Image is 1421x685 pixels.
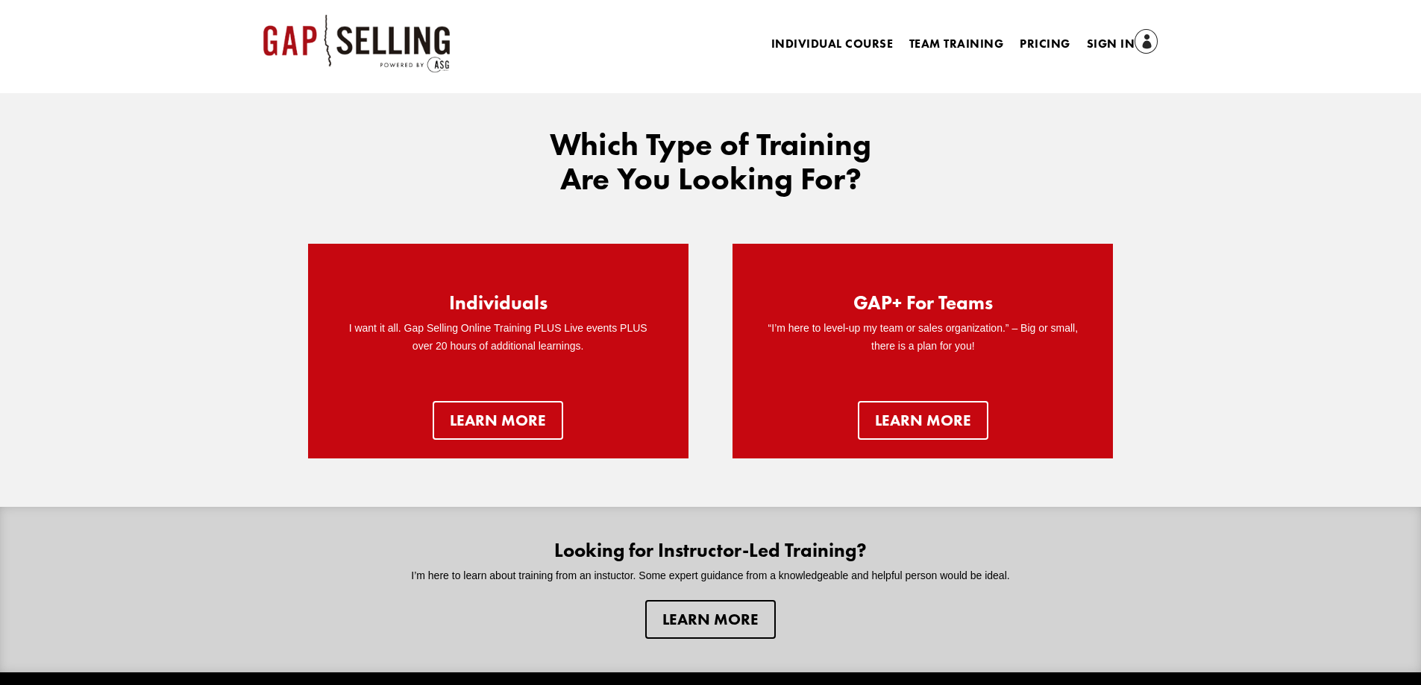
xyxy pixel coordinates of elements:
[524,127,897,203] h2: Which Type of Training Are You Looking For?
[449,293,548,320] h2: Individuals
[383,540,1038,567] h2: Looking for Instructor-Led Training?
[1020,39,1070,55] a: Pricing
[853,293,993,320] h2: GAP+ For Teams
[338,320,659,356] p: I want it all. Gap Selling Online Training PLUS Live events PLUS over 20 hours of additional lear...
[433,401,563,440] a: Learn more
[909,39,1003,55] a: Team Training
[771,39,893,55] a: Individual Course
[858,401,988,440] a: learn more
[1087,34,1158,55] a: Sign In
[762,320,1083,356] p: “I’m here to level-up my team or sales organization.” – Big or small, there is a plan for you!
[383,567,1038,585] p: I’m here to learn about training from an instuctor. Some expert guidance from a knowledgeable and...
[645,600,776,639] a: Learn more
